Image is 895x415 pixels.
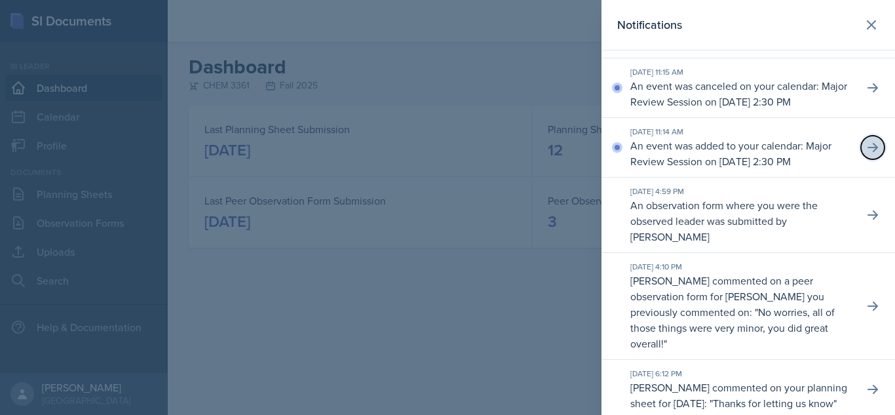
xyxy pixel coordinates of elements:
p: Thanks for letting us know [713,396,833,410]
p: An event was added to your calendar: Major Review Session on [DATE] 2:30 PM [630,138,853,169]
div: [DATE] 4:10 PM [630,261,853,273]
p: [PERSON_NAME] commented on your planning sheet for [DATE]: " " [630,380,853,411]
p: No worries, all of those things were very minor, you did great overall! [630,305,835,351]
p: An observation form where you were the observed leader was submitted by [PERSON_NAME] [630,197,853,245]
div: [DATE] 11:15 AM [630,66,853,78]
div: [DATE] 6:12 PM [630,368,853,380]
p: An event was canceled on your calendar: Major Review Session on [DATE] 2:30 PM [630,78,853,109]
p: [PERSON_NAME] commented on a peer observation form for [PERSON_NAME] you previously commented on:... [630,273,853,351]
div: [DATE] 11:14 AM [630,126,853,138]
div: [DATE] 4:59 PM [630,186,853,197]
h2: Notifications [617,16,682,34]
